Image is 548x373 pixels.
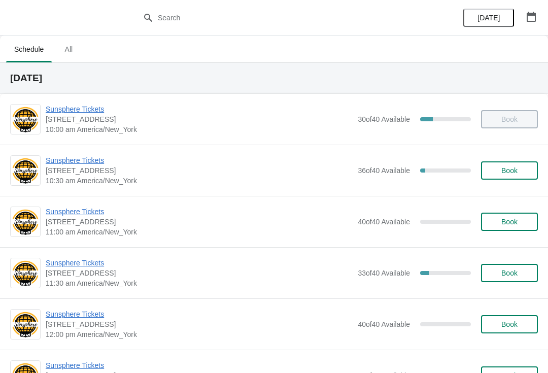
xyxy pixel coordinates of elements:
[46,155,353,165] span: Sunsphere Tickets
[358,115,410,123] span: 30 of 40 Available
[11,208,40,236] img: Sunsphere Tickets | 810 Clinch Avenue, Knoxville, TN, USA | 11:00 am America/New_York
[463,9,514,27] button: [DATE]
[46,268,353,278] span: [STREET_ADDRESS]
[46,176,353,186] span: 10:30 am America/New_York
[11,311,40,338] img: Sunsphere Tickets | 810 Clinch Avenue, Knoxville, TN, USA | 12:00 pm America/New_York
[46,114,353,124] span: [STREET_ADDRESS]
[358,269,410,277] span: 33 of 40 Available
[46,207,353,217] span: Sunsphere Tickets
[501,320,518,328] span: Book
[46,258,353,268] span: Sunsphere Tickets
[46,104,353,114] span: Sunsphere Tickets
[56,40,81,58] span: All
[11,157,40,185] img: Sunsphere Tickets | 810 Clinch Avenue, Knoxville, TN, USA | 10:30 am America/New_York
[11,259,40,287] img: Sunsphere Tickets | 810 Clinch Avenue, Knoxville, TN, USA | 11:30 am America/New_York
[46,360,353,370] span: Sunsphere Tickets
[157,9,411,27] input: Search
[481,213,538,231] button: Book
[358,218,410,226] span: 40 of 40 Available
[46,165,353,176] span: [STREET_ADDRESS]
[11,106,40,133] img: Sunsphere Tickets | 810 Clinch Avenue, Knoxville, TN, USA | 10:00 am America/New_York
[46,227,353,237] span: 11:00 am America/New_York
[10,73,538,83] h2: [DATE]
[477,14,500,22] span: [DATE]
[501,269,518,277] span: Book
[358,320,410,328] span: 40 of 40 Available
[358,166,410,175] span: 36 of 40 Available
[46,309,353,319] span: Sunsphere Tickets
[46,217,353,227] span: [STREET_ADDRESS]
[481,315,538,333] button: Book
[46,329,353,340] span: 12:00 pm America/New_York
[46,124,353,134] span: 10:00 am America/New_York
[481,161,538,180] button: Book
[501,166,518,175] span: Book
[46,278,353,288] span: 11:30 am America/New_York
[501,218,518,226] span: Book
[46,319,353,329] span: [STREET_ADDRESS]
[481,264,538,282] button: Book
[6,40,52,58] span: Schedule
